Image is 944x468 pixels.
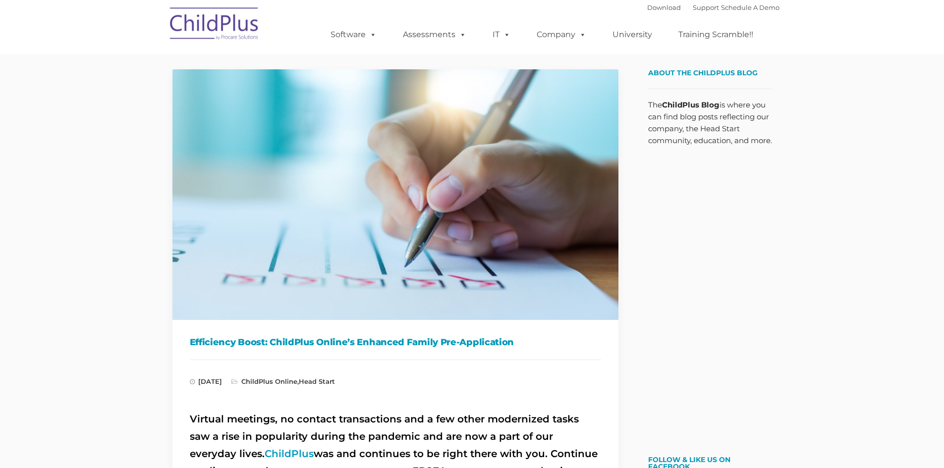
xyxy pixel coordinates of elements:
a: ChildPlus Online [241,377,297,385]
a: Assessments [393,25,476,45]
strong: ChildPlus Blog [662,100,720,109]
span: , [231,377,335,385]
a: ChildPlus [265,448,314,460]
span: [DATE] [190,377,222,385]
a: Download [647,3,681,11]
h1: Efficiency Boost: ChildPlus Online’s Enhanced Family Pre-Application [190,335,601,350]
a: Training Scramble!! [668,25,763,45]
img: ChildPlus by Procare Solutions [165,0,264,50]
span: About the ChildPlus Blog [648,68,758,77]
a: Head Start [299,377,335,385]
img: Efficiency Boost: ChildPlus Online's Enhanced Family Pre-Application Process - Streamlining Appli... [172,69,618,320]
a: Schedule A Demo [721,3,779,11]
a: Company [527,25,596,45]
a: Support [693,3,719,11]
a: University [603,25,662,45]
font: | [647,3,779,11]
a: IT [483,25,520,45]
a: Software [321,25,387,45]
p: The is where you can find blog posts reflecting our company, the Head Start community, education,... [648,99,772,147]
